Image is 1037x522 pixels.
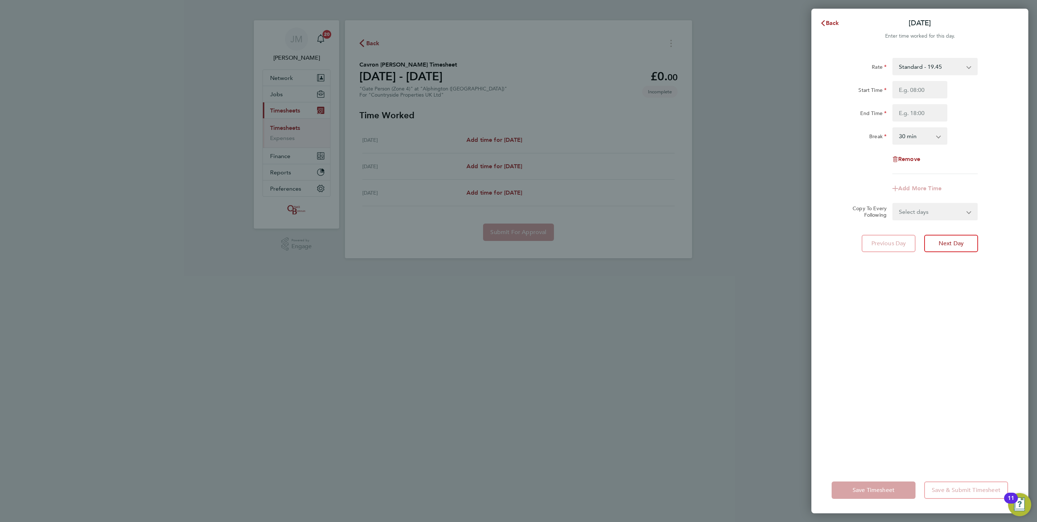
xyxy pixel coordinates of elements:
[858,87,887,96] label: Start Time
[924,235,978,252] button: Next Day
[813,16,846,30] button: Back
[811,32,1028,41] div: Enter time worked for this day.
[847,205,887,218] label: Copy To Every Following
[892,104,947,122] input: E.g. 18:00
[909,18,931,28] p: [DATE]
[1008,498,1014,508] div: 11
[898,156,920,162] span: Remove
[826,20,839,26] span: Back
[939,240,964,247] span: Next Day
[892,81,947,98] input: E.g. 08:00
[860,110,887,119] label: End Time
[872,64,887,72] label: Rate
[892,156,920,162] button: Remove
[869,133,887,142] label: Break
[1008,493,1031,516] button: Open Resource Center, 11 new notifications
